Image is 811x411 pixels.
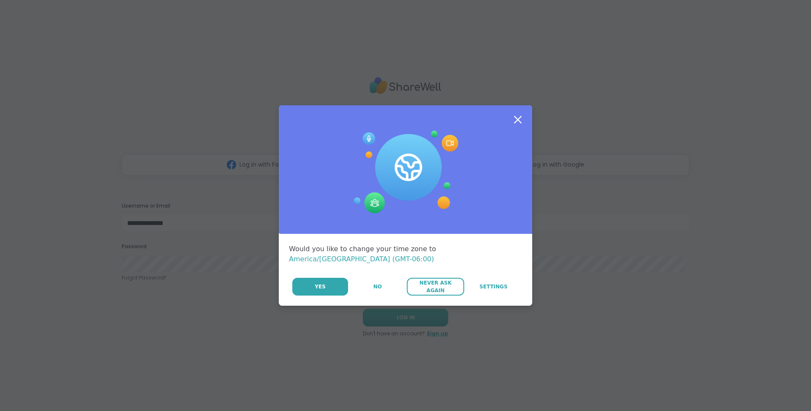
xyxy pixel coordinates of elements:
[349,278,406,296] button: No
[289,244,522,264] div: Would you like to change your time zone to
[289,255,434,263] span: America/[GEOGRAPHIC_DATA] (GMT-06:00)
[292,278,348,296] button: Yes
[353,131,458,214] img: Session Experience
[315,283,326,290] span: Yes
[479,283,508,290] span: Settings
[411,279,460,294] span: Never Ask Again
[465,278,522,296] a: Settings
[407,278,464,296] button: Never Ask Again
[373,283,382,290] span: No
